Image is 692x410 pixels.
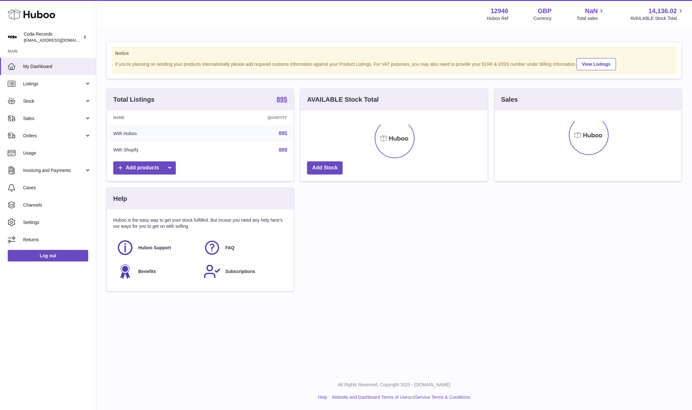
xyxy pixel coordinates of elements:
a: Help [318,395,327,400]
span: Cases [23,185,91,191]
span: FAQ [225,245,235,251]
span: My Dashboard [23,64,91,70]
a: Add Stock [307,161,343,175]
div: Huboo Ref [487,15,508,21]
h3: Help [113,194,127,203]
li: and [330,394,470,400]
strong: Notice [115,50,673,56]
h3: Sales [501,95,518,104]
h3: AVAILABLE Stock Total [307,95,379,104]
span: [EMAIL_ADDRESS][DOMAIN_NAME] [24,38,94,43]
td: With Huboo [107,125,208,142]
a: Website and Dashboard Terms of Use [332,395,408,400]
span: Huboo Support [138,245,171,251]
a: 895 [277,96,287,104]
a: 889 [279,147,287,153]
a: 14,136.02 AVAILABLE Stock Total [630,7,684,21]
span: 14,136.02 [648,7,677,15]
a: Service Terms & Conditions [415,395,470,400]
span: Settings [23,219,91,226]
span: Benefits [138,269,156,275]
strong: GBP [538,7,551,15]
span: Listings [23,81,84,87]
a: Subscriptions [203,263,284,280]
a: NaN Total sales [577,7,605,21]
span: Channels [23,202,91,208]
img: haz@pcatmedia.com [8,32,17,42]
th: Quantity [208,110,294,125]
div: If you're planning on sending your products internationally please add required customs informati... [115,57,673,70]
span: Usage [23,150,91,156]
th: Name [107,110,208,125]
div: Currency [534,15,552,21]
span: Sales [23,115,84,122]
strong: 895 [277,96,287,102]
span: Total sales [577,15,605,21]
a: Huboo Support [116,239,197,256]
strong: 12946 [491,7,508,15]
a: View Listings [577,58,616,70]
div: Coda Records [24,31,81,43]
span: Returns [23,237,91,243]
a: Benefits [116,263,197,280]
span: Subscriptions [225,269,255,275]
p: All Rights Reserved. Copyright 2025 - [DOMAIN_NAME] [101,382,687,388]
span: Stock [23,98,84,104]
a: FAQ [203,239,284,256]
span: Orders [23,133,84,139]
td: With Shopify [107,142,208,158]
span: NaN [585,7,598,15]
p: Huboo is the easy way to get your stock fulfilled. But incase you need any help here's our ways f... [113,217,287,229]
a: Log out [8,250,88,261]
span: Invoicing and Payments [23,167,84,174]
a: 895 [279,131,287,136]
span: AVAILABLE Stock Total [630,15,684,21]
h3: Total Listings [113,95,155,104]
a: Add products [113,161,176,175]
